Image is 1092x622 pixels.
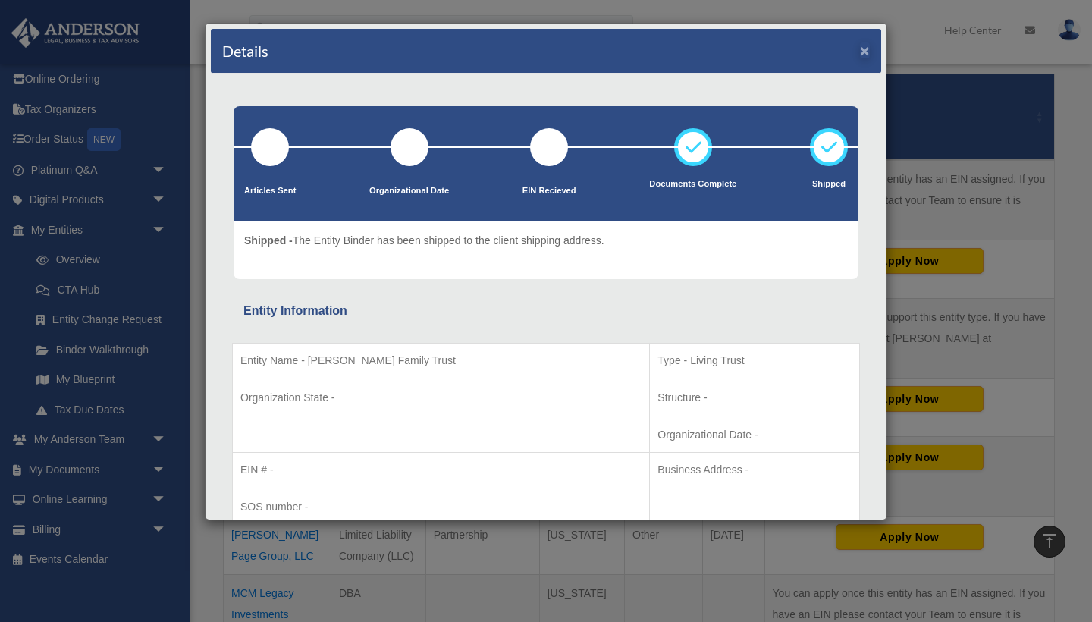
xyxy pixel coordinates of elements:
p: Structure - [657,388,852,407]
p: Documents Complete [649,177,736,192]
p: Organization State - [240,388,642,407]
p: The Entity Binder has been shipped to the client shipping address. [244,231,604,250]
p: Shipped [810,177,848,192]
p: Organizational Date [369,184,449,199]
span: Shipped - [244,234,293,247]
p: Organizational Date - [657,426,852,445]
p: EIN Recieved [522,184,576,199]
p: Type - Living Trust [657,351,852,370]
button: × [860,42,870,58]
p: EIN # - [240,460,642,479]
p: SOS number - [240,498,642,517]
p: Articles Sent [244,184,296,199]
h4: Details [222,40,268,61]
p: Business Address - [657,460,852,479]
div: Entity Information [243,300,849,322]
p: Entity Name - [PERSON_NAME] Family Trust [240,351,642,370]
